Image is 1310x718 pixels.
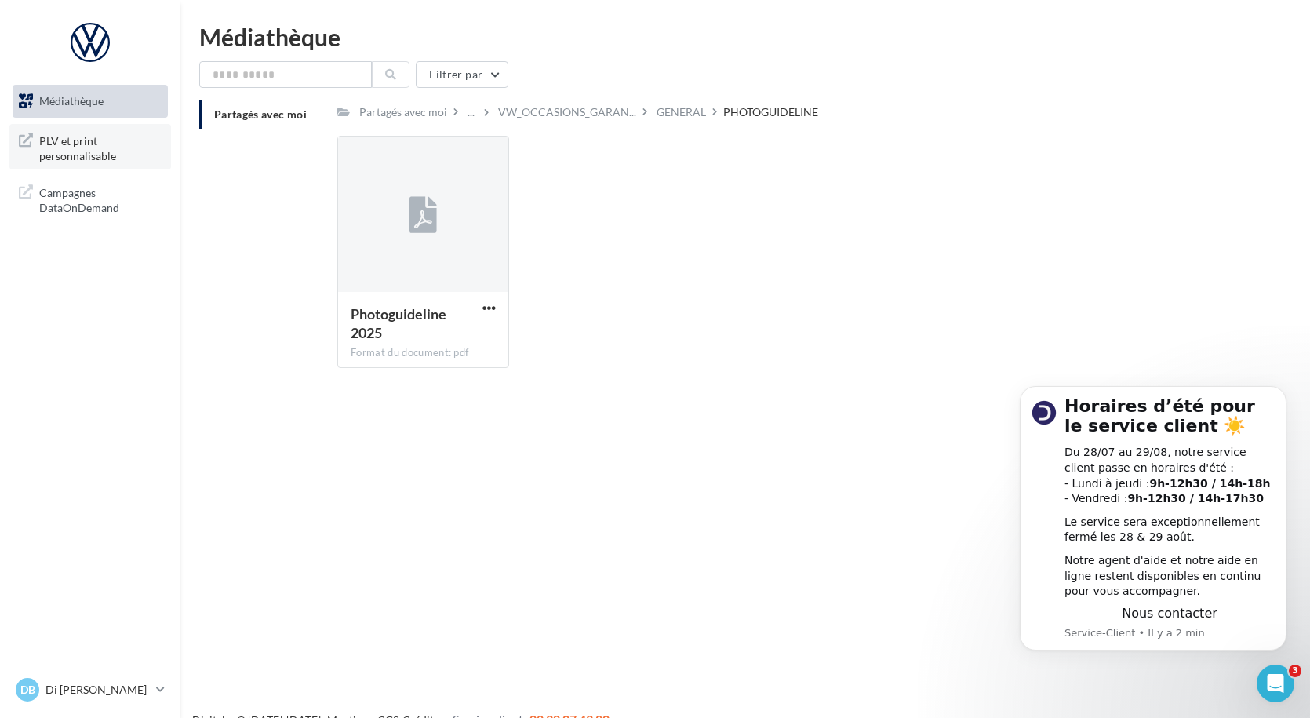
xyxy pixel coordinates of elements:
button: Filtrer par [416,61,508,88]
a: Médiathèque [9,85,171,118]
span: Photoguideline 2025 [351,305,446,341]
span: Médiathèque [39,94,104,108]
span: Partagés avec moi [214,108,307,121]
div: Format du document: pdf [351,346,496,360]
div: ... [464,101,478,123]
p: Di [PERSON_NAME] [45,682,150,698]
span: 3 [1289,665,1301,677]
div: Partagés avec moi [359,104,447,120]
span: Campagnes DataOnDemand [39,182,162,216]
div: Médiathèque [199,25,1291,49]
a: PLV et print personnalisable [9,124,171,170]
span: VW_OCCASIONS_GARAN... [498,104,636,120]
span: PLV et print personnalisable [39,130,162,164]
iframe: Intercom notifications message [996,363,1310,676]
iframe: Intercom live chat [1257,665,1294,702]
span: DB [20,682,35,698]
a: DB Di [PERSON_NAME] [13,675,168,705]
div: GENERAL [657,104,706,120]
a: Campagnes DataOnDemand [9,176,171,222]
div: PHOTOGUIDELINE [723,104,818,120]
